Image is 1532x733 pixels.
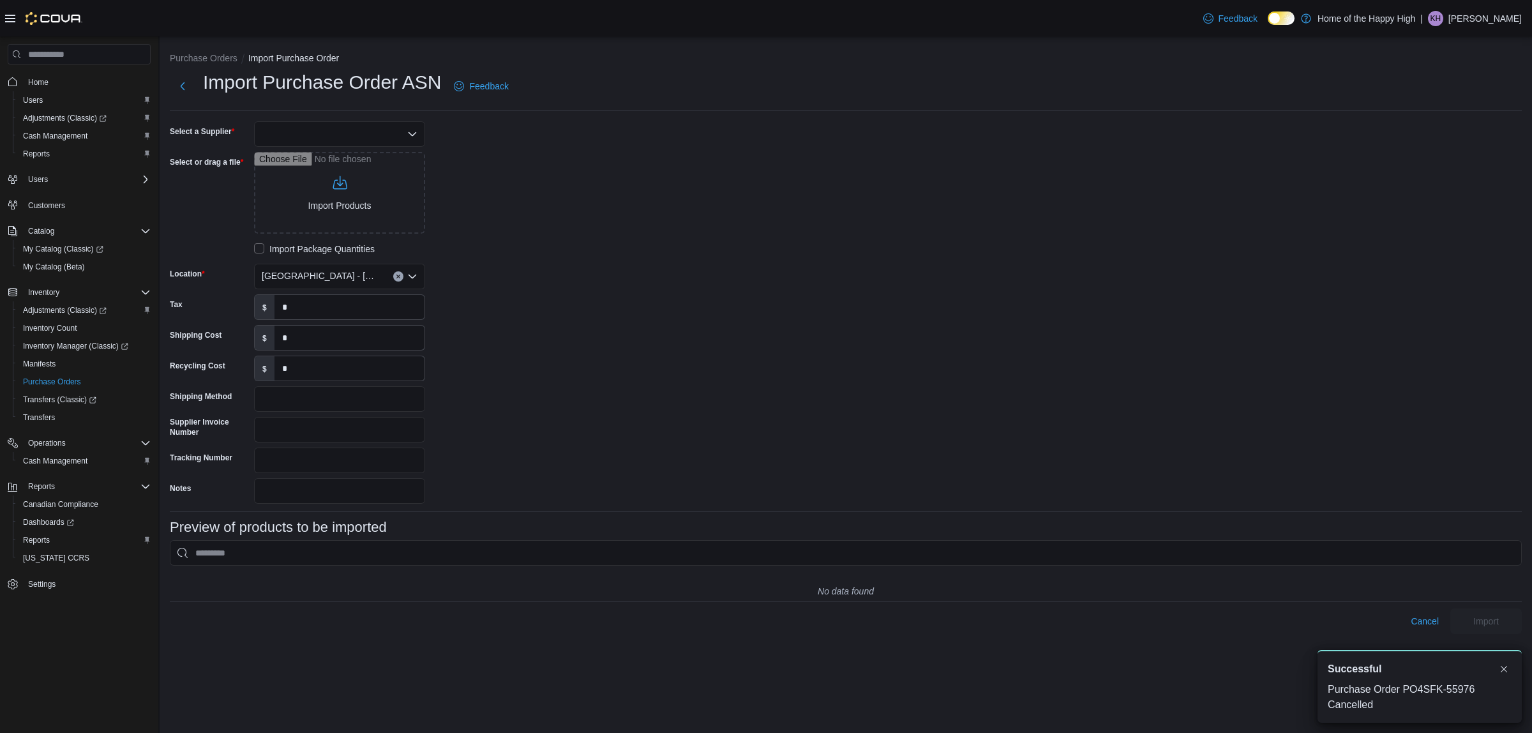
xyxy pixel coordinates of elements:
a: [US_STATE] CCRS [18,550,94,566]
button: Import Purchase Order [248,53,339,63]
button: Operations [3,434,156,452]
span: [US_STATE] CCRS [23,553,89,563]
a: Transfers [18,410,60,425]
label: Supplier Invoice Number [170,417,249,437]
button: Purchase Orders [13,373,156,391]
a: Transfers (Classic) [13,391,156,409]
span: Inventory Count [18,321,151,336]
button: Customers [3,196,156,215]
a: Settings [23,577,61,592]
a: Dashboards [13,513,156,531]
label: Tracking Number [170,453,232,463]
a: Adjustments (Classic) [13,109,156,127]
button: Inventory Count [13,319,156,337]
span: Feedback [469,80,508,93]
span: My Catalog (Beta) [23,262,85,272]
button: Cash Management [13,452,156,470]
span: Reports [23,535,50,545]
span: Users [18,93,151,108]
button: Inventory [3,283,156,301]
a: Adjustments (Classic) [18,303,112,318]
button: Open list of options [407,129,417,139]
span: My Catalog (Classic) [23,244,103,254]
span: Adjustments (Classic) [23,113,107,123]
span: Manifests [18,356,151,372]
span: Adjustments (Classic) [18,303,151,318]
span: Washington CCRS [18,550,151,566]
span: Dashboards [23,517,74,527]
span: Users [23,172,151,187]
span: Catalog [23,223,151,239]
span: Reports [18,533,151,548]
button: Catalog [23,223,59,239]
span: Customers [28,200,65,211]
span: Cash Management [18,128,151,144]
span: Catalog [28,226,54,236]
span: Transfers [23,412,55,423]
span: Settings [23,576,151,592]
span: Reports [18,146,151,162]
span: Users [23,95,43,105]
span: Reports [23,149,50,159]
input: Use aria labels when no actual label is in use [254,152,425,234]
a: Inventory Count [18,321,82,336]
a: Inventory Manager (Classic) [18,338,133,354]
span: Transfers (Classic) [23,395,96,405]
button: Home [3,72,156,91]
label: Import Package Quantities [254,241,375,257]
span: Operations [23,435,151,451]
span: Reports [23,479,151,494]
input: Dark Mode [1268,11,1295,25]
img: Cova [26,12,82,25]
span: Manifests [23,359,56,369]
h3: Preview of products to be imported [170,520,387,535]
span: Purchase Orders [23,377,81,387]
a: Adjustments (Classic) [18,110,112,126]
span: Operations [28,438,66,448]
label: Recycling Cost [170,361,225,371]
a: Purchase Orders [18,374,86,389]
button: Import [1450,608,1522,634]
button: Clear input [393,271,403,282]
nav: An example of EuiBreadcrumbs [170,52,1522,67]
button: Reports [3,478,156,495]
button: Inventory [23,285,64,300]
span: Cancel [1411,615,1439,628]
span: Import [1473,615,1499,628]
input: This is a search bar. As you type, the results lower in the page will automatically filter. [170,540,1522,566]
label: Shipping Method [170,391,232,402]
a: Cash Management [18,128,93,144]
a: Adjustments (Classic) [13,301,156,319]
label: Shipping Cost [170,330,222,340]
p: | [1420,11,1423,26]
a: Inventory Manager (Classic) [13,337,156,355]
span: Inventory Manager (Classic) [23,341,128,351]
div: Kathleen Hess [1428,11,1443,26]
span: Cash Management [23,456,87,466]
button: [US_STATE] CCRS [13,549,156,567]
button: Cash Management [13,127,156,145]
p: [PERSON_NAME] [1448,11,1522,26]
a: Cash Management [18,453,93,469]
a: Users [18,93,48,108]
span: Inventory Count [23,323,77,333]
span: Settings [28,579,56,589]
button: Cancel [1406,608,1444,634]
button: Users [3,170,156,188]
button: Dismiss toast [1496,661,1512,677]
span: Purchase Orders [18,374,151,389]
span: My Catalog (Classic) [18,241,151,257]
div: Notification [1328,661,1512,677]
button: Reports [13,531,156,549]
p: Home of the Happy High [1318,11,1415,26]
button: Manifests [13,355,156,373]
button: Operations [23,435,71,451]
span: Customers [23,197,151,213]
label: Tax [170,299,183,310]
label: Location [170,269,205,279]
a: Reports [18,146,55,162]
a: My Catalog (Beta) [18,259,90,275]
label: Notes [170,483,191,494]
h1: Import Purchase Order ASN [203,70,441,95]
label: Select a Supplier [170,126,234,137]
